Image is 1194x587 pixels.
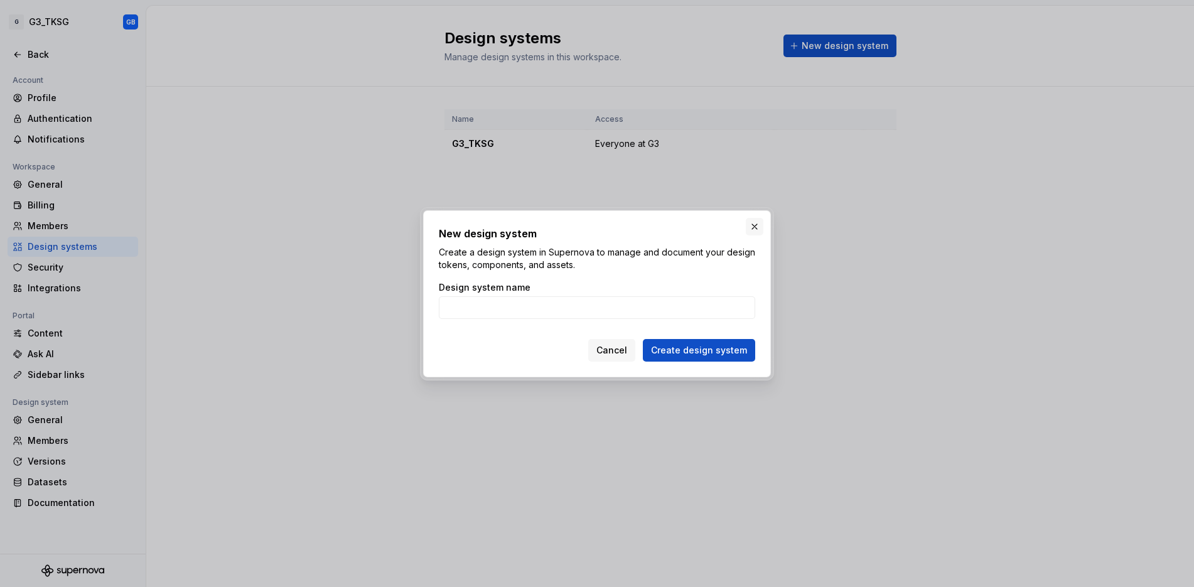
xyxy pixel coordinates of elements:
label: Design system name [439,281,530,294]
p: Create a design system in Supernova to manage and document your design tokens, components, and as... [439,246,755,271]
button: Create design system [643,339,755,362]
h2: New design system [439,226,755,241]
span: Cancel [596,344,627,357]
button: Cancel [588,339,635,362]
span: Create design system [651,344,747,357]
